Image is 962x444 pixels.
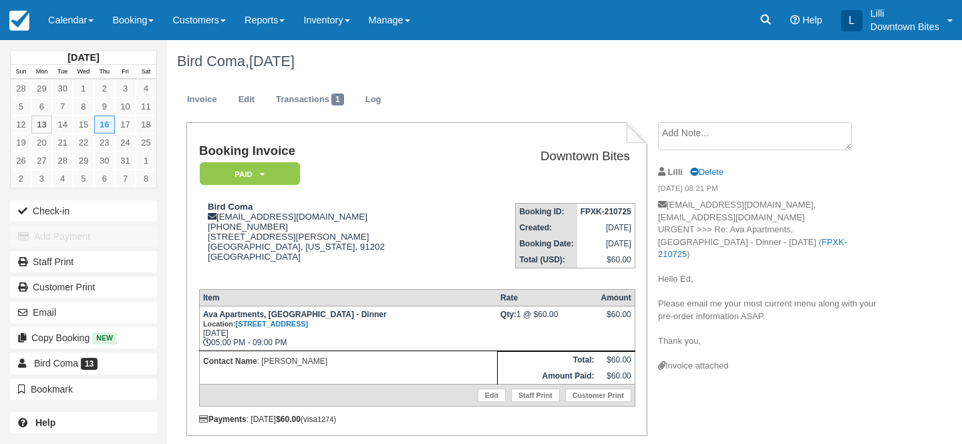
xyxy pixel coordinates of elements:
a: 29 [31,79,52,97]
th: Amount [597,289,635,306]
small: Location: [203,320,308,328]
th: Booking Date: [516,236,577,252]
img: checkfront-main-nav-mini-logo.png [9,11,29,31]
th: Sat [136,65,156,79]
a: 18 [136,116,156,134]
a: 28 [11,79,31,97]
a: 13 [31,116,52,134]
a: 15 [73,116,94,134]
a: 4 [52,170,73,188]
a: 17 [115,116,136,134]
span: Bird Coma [34,358,78,369]
div: L [841,10,862,31]
th: Booking ID: [516,204,577,220]
p: [EMAIL_ADDRESS][DOMAIN_NAME], [EMAIL_ADDRESS][DOMAIN_NAME] URGENT >>> Re: Ava Apartments, [GEOGRA... [658,199,878,360]
a: 5 [11,97,31,116]
a: Log [355,87,391,113]
a: 3 [31,170,52,188]
th: Item [199,289,497,306]
strong: [DATE] [67,52,99,63]
th: Rate [497,289,597,306]
button: Email [10,302,157,323]
i: Help [790,15,800,25]
a: 8 [136,170,156,188]
a: [STREET_ADDRESS] [236,320,309,328]
a: 6 [31,97,52,116]
a: 21 [52,134,73,152]
a: 3 [115,79,136,97]
td: $60.00 [597,368,635,385]
div: $60.00 [601,310,631,330]
a: 2 [11,170,31,188]
td: [DATE] 05:00 PM - 09:00 PM [199,306,497,351]
div: : [DATE] (visa ) [199,415,635,424]
a: Customer Print [10,276,157,298]
th: Total (USD): [516,252,577,268]
a: 30 [94,152,115,170]
a: Transactions1 [266,87,354,113]
a: 1 [73,79,94,97]
em: [DATE] 08:21 PM [658,183,878,198]
strong: Bird Coma [208,202,253,212]
b: Help [35,417,55,428]
div: [EMAIL_ADDRESS][DOMAIN_NAME] [PHONE_NUMBER] [STREET_ADDRESS][PERSON_NAME] [GEOGRAPHIC_DATA], [US_... [199,202,464,278]
td: $60.00 [577,252,635,268]
a: 20 [31,134,52,152]
th: Total: [497,351,597,368]
a: 9 [94,97,115,116]
a: 28 [52,152,73,170]
button: Check-in [10,200,157,222]
p: Lilli [870,7,939,20]
a: 11 [136,97,156,116]
a: 25 [136,134,156,152]
a: 19 [11,134,31,152]
td: [DATE] [577,236,635,252]
a: 6 [94,170,115,188]
th: Fri [115,65,136,79]
a: Staff Print [10,251,157,272]
a: Customer Print [565,389,631,402]
strong: FPXK-210725 [581,207,631,216]
a: Bird Coma 13 [10,353,157,374]
span: New [92,332,117,344]
th: Amount Paid: [497,368,597,385]
a: 7 [115,170,136,188]
a: Edit [478,389,506,402]
a: 16 [94,116,115,134]
button: Bookmark [10,379,157,400]
a: 12 [11,116,31,134]
span: 13 [81,358,98,370]
a: Delete [690,167,724,177]
a: 10 [115,97,136,116]
a: 1 [136,152,156,170]
button: Copy Booking New [10,327,157,349]
a: Edit [228,87,265,113]
th: Tue [52,65,73,79]
a: 26 [11,152,31,170]
a: Paid [199,162,295,186]
span: [DATE] [249,53,295,69]
a: 30 [52,79,73,97]
th: Mon [31,65,52,79]
th: Sun [11,65,31,79]
th: Thu [94,65,115,79]
td: $60.00 [597,351,635,368]
a: Help [10,412,157,433]
button: Add Payment [10,226,157,247]
a: 23 [94,134,115,152]
strong: Qty [500,310,516,319]
a: 14 [52,116,73,134]
h2: Downtown Bites [470,150,630,164]
h1: Bird Coma, [177,53,878,69]
a: 22 [73,134,94,152]
strong: $60.00 [276,415,301,424]
a: 4 [136,79,156,97]
div: Invoice attached [658,360,878,373]
a: Staff Print [511,389,560,402]
p: : [PERSON_NAME] [203,355,494,368]
a: 2 [94,79,115,97]
strong: Lilli [668,167,683,177]
p: Downtown Bites [870,20,939,33]
a: 8 [73,97,94,116]
strong: Ava Apartments, [GEOGRAPHIC_DATA] - Dinner [203,310,387,328]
